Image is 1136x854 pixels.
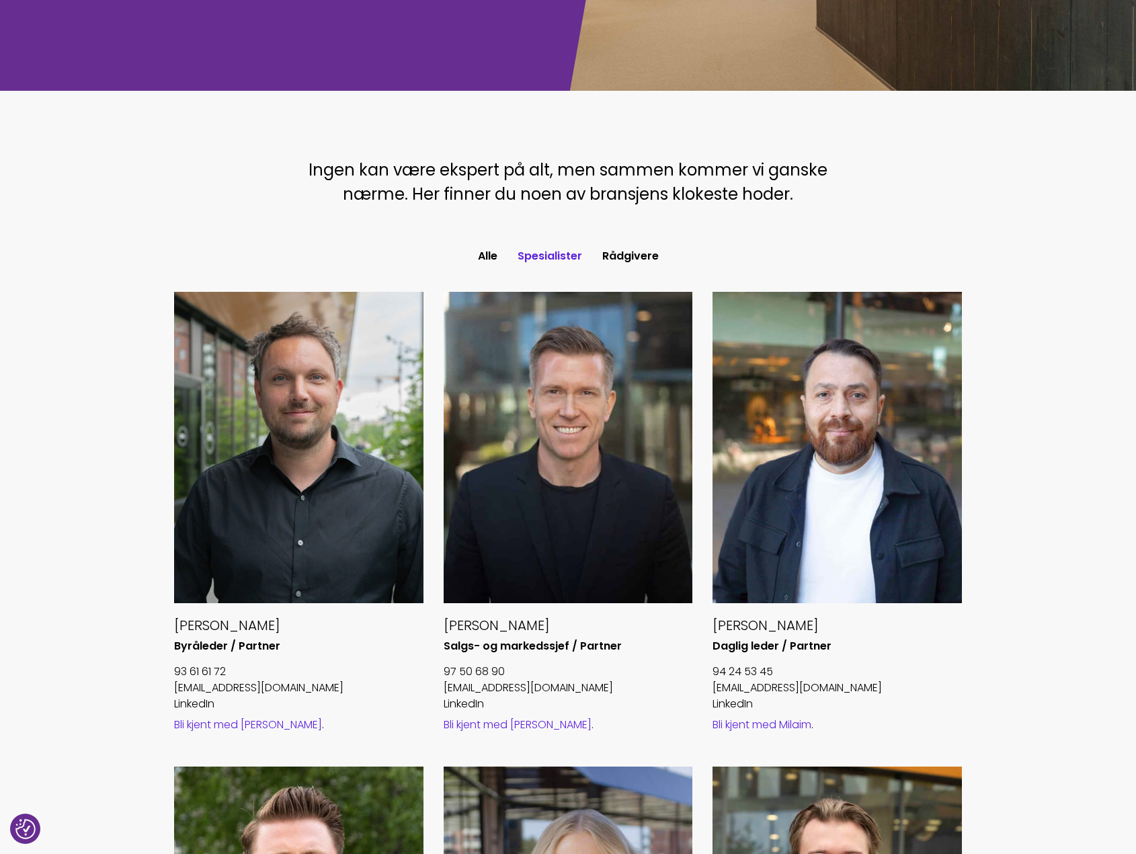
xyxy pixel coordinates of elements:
[468,244,508,268] button: Alle
[713,717,811,732] a: Bli kjent med Milaim
[444,717,592,732] a: Bli kjent med [PERSON_NAME]
[444,696,484,711] a: LinkedIn
[174,617,423,634] h5: [PERSON_NAME]
[309,159,827,205] span: Ingen kan være ekspert på alt, men sammen kommer vi ganske nærme. Her finner du noen av bransjens...
[508,244,592,268] button: Spesialister
[174,696,214,711] a: LinkedIn
[713,639,962,654] h6: Daglig leder / Partner
[444,680,613,695] a: [EMAIL_ADDRESS][DOMAIN_NAME]
[713,717,962,732] div: .
[444,617,693,634] h5: [PERSON_NAME]
[713,696,753,711] a: LinkedIn
[444,717,693,732] div: .
[444,639,693,654] h6: Salgs- og markedssjef / Partner
[713,617,962,634] h5: [PERSON_NAME]
[174,680,343,695] a: [EMAIL_ADDRESS][DOMAIN_NAME]
[174,639,423,654] h6: Byråleder / Partner
[15,819,36,839] img: Revisit consent button
[592,244,669,268] button: Rådgivere
[713,680,882,695] a: [EMAIL_ADDRESS][DOMAIN_NAME]
[15,819,36,839] button: Samtykkepreferanser
[174,717,423,732] div: .
[174,717,322,732] a: Bli kjent med [PERSON_NAME]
